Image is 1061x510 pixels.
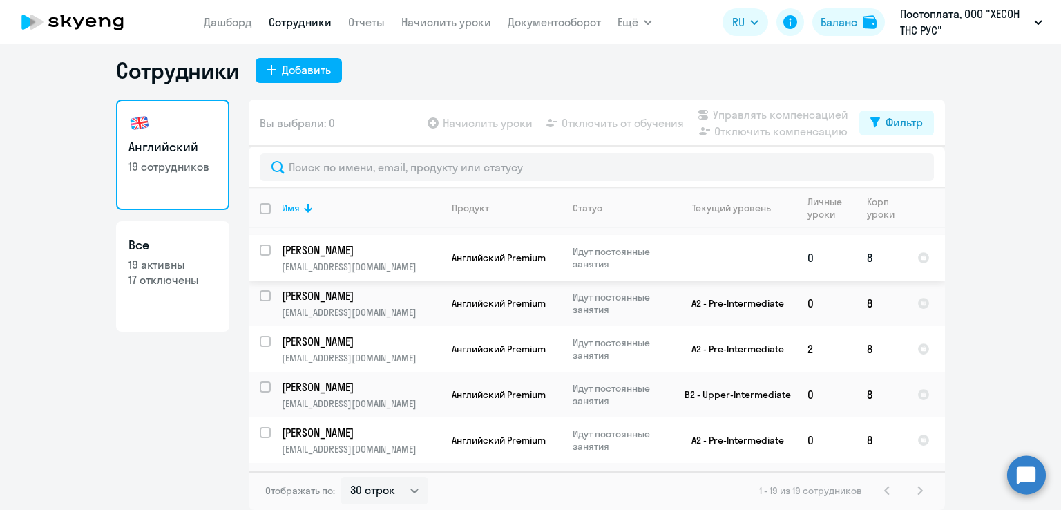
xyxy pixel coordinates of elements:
div: Имя [282,202,300,214]
span: Ещё [618,14,638,30]
p: 17 отключены [128,272,217,287]
a: Сотрудники [269,15,332,29]
div: Статус [573,202,602,214]
td: 8 [856,235,906,281]
a: [PERSON_NAME] [282,471,440,486]
p: Идут постоянные занятия [573,382,667,407]
td: 0 [796,463,856,509]
div: Текущий уровень [679,202,796,214]
a: [PERSON_NAME] [282,334,440,349]
p: [EMAIL_ADDRESS][DOMAIN_NAME] [282,306,440,319]
p: [PERSON_NAME] [282,425,438,440]
p: [PERSON_NAME] [282,379,438,395]
p: [EMAIL_ADDRESS][DOMAIN_NAME] [282,352,440,364]
button: RU [723,8,768,36]
p: Идут постоянные занятия [573,245,667,270]
a: Дашборд [204,15,252,29]
a: Английский19 сотрудников [116,100,229,210]
a: Документооборот [508,15,601,29]
div: Личные уроки [807,196,846,220]
div: Продукт [452,202,489,214]
div: Имя [282,202,440,214]
a: Все19 активны17 отключены [116,221,229,332]
td: 8 [856,463,906,509]
span: RU [732,14,745,30]
td: A2 - Pre-Intermediate [668,417,796,463]
span: Английский Premium [452,252,546,264]
h1: Сотрудники [116,57,239,84]
div: Продукт [452,202,561,214]
a: [PERSON_NAME] [282,288,440,303]
td: 0 [796,372,856,417]
img: english [128,112,151,134]
span: Отображать по: [265,484,335,497]
span: Английский Premium [452,388,546,401]
td: 8 [856,326,906,372]
p: Идут постоянные занятия [573,337,667,361]
td: 8 [856,281,906,326]
p: [EMAIL_ADDRESS][DOMAIN_NAME] [282,397,440,410]
span: Английский Premium [452,343,546,355]
h3: Все [128,236,217,254]
div: Статус [573,202,667,214]
h3: Английский [128,138,217,156]
span: Вы выбрали: 0 [260,115,335,131]
td: 0 [796,281,856,326]
p: Идут постоянные занятия [573,428,667,453]
input: Поиск по имени, email, продукту или статусу [260,153,934,181]
button: Добавить [256,58,342,83]
td: A2 - Pre-Intermediate [668,281,796,326]
p: [EMAIL_ADDRESS][DOMAIN_NAME] [282,261,440,273]
td: 8 [856,417,906,463]
div: Корп. уроки [867,196,897,220]
span: Английский Premium [452,297,546,310]
button: Балансbalance [812,8,885,36]
a: [PERSON_NAME] [282,243,440,258]
a: Отчеты [348,15,385,29]
p: [PERSON_NAME] [282,243,438,258]
td: 8 [856,372,906,417]
p: [EMAIL_ADDRESS][DOMAIN_NAME] [282,443,440,455]
button: Фильтр [859,111,934,135]
img: balance [863,15,877,29]
p: [PERSON_NAME] [282,288,438,303]
p: Идут постоянные занятия [573,291,667,316]
div: Корп. уроки [867,196,906,220]
p: [PERSON_NAME] [282,334,438,349]
td: 2 [796,326,856,372]
p: Постоплата, ООО "ХЕСОН ТНС РУС" [900,6,1029,39]
span: Английский Premium [452,434,546,446]
div: Текущий уровень [692,202,771,214]
a: [PERSON_NAME] [282,379,440,395]
p: [PERSON_NAME] [282,471,438,486]
span: 1 - 19 из 19 сотрудников [759,484,862,497]
p: 19 активны [128,257,217,272]
p: 19 сотрудников [128,159,217,174]
div: Баланс [821,14,857,30]
td: 0 [796,417,856,463]
div: Личные уроки [807,196,855,220]
td: A2 - Pre-Intermediate [668,326,796,372]
div: Фильтр [886,114,923,131]
a: Начислить уроки [401,15,491,29]
td: 0 [796,235,856,281]
div: Добавить [282,62,331,78]
td: B2 - Upper-Intermediate [668,372,796,417]
a: [PERSON_NAME] [282,425,440,440]
button: Ещё [618,8,652,36]
button: Постоплата, ООО "ХЕСОН ТНС РУС" [893,6,1049,39]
